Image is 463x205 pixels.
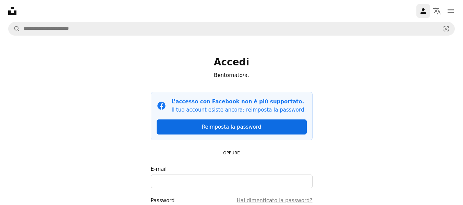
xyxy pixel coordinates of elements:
[430,4,444,18] button: Lingua
[151,165,313,188] label: E-mail
[172,98,306,106] p: L’accesso con Facebook non è più supportato.
[8,7,16,15] a: Home — Unsplash
[151,71,313,79] p: Bentornato/a.
[151,175,313,188] input: E-mail
[8,22,455,36] form: Trova visual in tutto il sito
[438,22,454,35] button: Ricerca visiva
[236,196,312,205] a: Hai dimenticato la password?
[444,4,458,18] button: Menu
[9,22,20,35] button: Cerca su Unsplash
[151,56,313,68] h1: Accedi
[416,4,430,18] a: Accedi / Registrati
[151,196,313,205] div: Password
[157,119,307,134] a: Reimposta la password
[223,151,240,155] small: OPPURE
[172,106,306,114] p: Il tuo account esiste ancora: reimposta la password.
